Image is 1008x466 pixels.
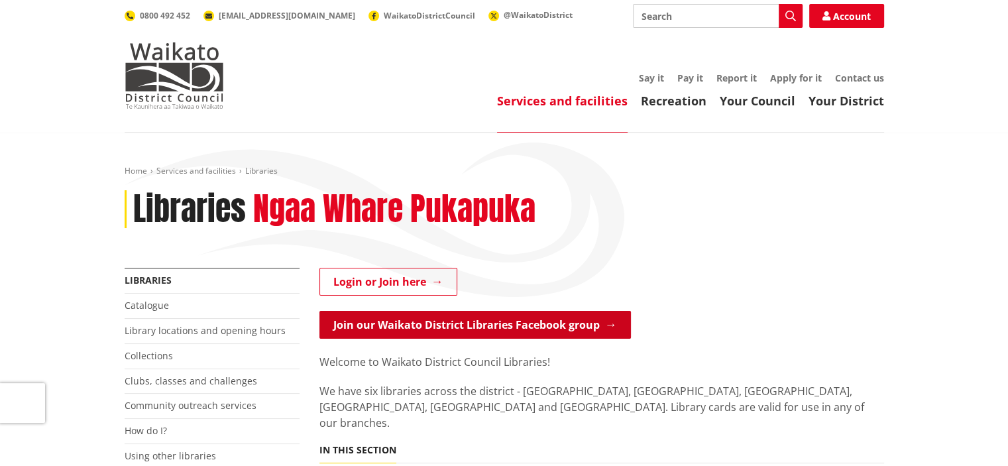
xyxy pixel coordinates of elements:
span: @WaikatoDistrict [504,9,573,21]
a: Recreation [641,93,706,109]
a: Catalogue [125,299,169,312]
a: Your District [809,93,884,109]
h2: Ngaa Whare Pukapuka [253,190,535,229]
a: Contact us [835,72,884,84]
a: @WaikatoDistrict [488,9,573,21]
a: Clubs, classes and challenges [125,375,257,387]
a: Join our Waikato District Libraries Facebook group [319,311,631,339]
span: WaikatoDistrictCouncil [384,10,475,21]
a: Home [125,165,147,176]
span: ibrary cards are valid for use in any of our branches. [319,400,864,430]
h5: In this section [319,445,396,456]
a: Collections [125,349,173,362]
a: Pay it [677,72,703,84]
a: Community outreach services [125,399,256,412]
iframe: Messenger Launcher [947,410,995,458]
a: Account [809,4,884,28]
nav: breadcrumb [125,166,884,177]
span: Libraries [245,165,278,176]
a: Say it [639,72,664,84]
span: [EMAIL_ADDRESS][DOMAIN_NAME] [219,10,355,21]
input: Search input [633,4,803,28]
a: WaikatoDistrictCouncil [368,10,475,21]
a: 0800 492 452 [125,10,190,21]
a: Services and facilities [497,93,628,109]
h1: Libraries [133,190,246,229]
span: 0800 492 452 [140,10,190,21]
a: Login or Join here [319,268,457,296]
a: [EMAIL_ADDRESS][DOMAIN_NAME] [203,10,355,21]
a: Services and facilities [156,165,236,176]
p: Welcome to Waikato District Council Libraries! [319,354,884,370]
a: Apply for it [770,72,822,84]
a: Library locations and opening hours [125,324,286,337]
img: Waikato District Council - Te Kaunihera aa Takiwaa o Waikato [125,42,224,109]
p: We have six libraries across the district - [GEOGRAPHIC_DATA], [GEOGRAPHIC_DATA], [GEOGRAPHIC_DAT... [319,383,884,431]
a: Libraries [125,274,172,286]
a: Your Council [720,93,795,109]
a: Using other libraries [125,449,216,462]
a: Report it [716,72,757,84]
a: How do I? [125,424,167,437]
